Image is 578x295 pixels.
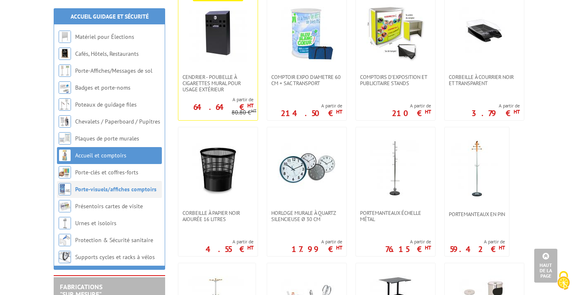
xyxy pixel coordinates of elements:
p: 59.42 € [450,247,505,252]
span: Comptoirs d'exposition et publicitaire stands [360,74,431,86]
img: CENDRIER - POUBELLE À CIGARETTES MURAL POUR USAGE EXTÉRIEUR [189,4,247,62]
img: Matériel pour Élections [59,31,71,43]
a: Présentoirs cartes de visite [75,202,143,210]
sup: HT [336,108,342,115]
p: 64.64 € [193,105,253,109]
img: Horloge murale à quartz silencieuse Ø 30 cm [278,140,336,197]
img: Portemanteaux échelle métal [367,140,424,197]
a: Poteaux de guidage files [75,101,137,108]
a: Corbeille à papier noir ajourée 16 Litres [178,210,258,222]
a: Porte-Affiches/Messages de sol [75,67,152,74]
span: A partir de [206,238,253,245]
img: Porte-visuels/affiches comptoirs [59,183,71,195]
a: Horloge murale à quartz silencieuse Ø 30 cm [267,210,346,222]
img: Badges et porte-noms [59,81,71,94]
a: Urnes et isoloirs [75,219,116,227]
span: Horloge murale à quartz silencieuse Ø 30 cm [271,210,342,222]
img: Cookies (modal window) [553,270,574,291]
img: Accueil et comptoirs [59,149,71,162]
span: A partir de [281,102,342,109]
span: A partir de [471,102,520,109]
p: 4.55 € [206,247,253,252]
p: 17.99 € [291,247,342,252]
a: Comptoirs d'exposition et publicitaire stands [356,74,435,86]
a: Comptoir Expo diametre 60 cm + Sac transport [267,74,346,86]
a: Badges et porte-noms [75,84,130,91]
sup: HT [514,108,520,115]
a: Cafés, Hôtels, Restaurants [75,50,139,57]
span: Corbeille à courrier noir et transparent [449,74,520,86]
img: Porte-clés et coffres-forts [59,166,71,178]
img: Comptoir Expo diametre 60 cm + Sac transport [278,4,336,62]
img: Poteaux de guidage files [59,98,71,111]
img: Supports cycles et racks à vélos [59,251,71,263]
img: Porte-Affiches/Messages de sol [59,64,71,77]
sup: HT [247,244,253,251]
span: A partir de [385,238,431,245]
sup: HT [251,108,256,114]
span: CENDRIER - POUBELLE À CIGARETTES MURAL POUR USAGE EXTÉRIEUR [182,74,253,93]
sup: HT [499,244,505,251]
a: CENDRIER - POUBELLE À CIGARETTES MURAL POUR USAGE EXTÉRIEUR [178,74,258,93]
img: Corbeille à papier noir ajourée 16 Litres [189,140,247,197]
a: Portemanteaux échelle métal [356,210,435,222]
button: Cookies (modal window) [549,267,578,295]
p: 80.80 € [232,109,256,116]
span: A partir de [392,102,431,109]
a: Accueil et comptoirs [75,152,126,159]
img: Protection & Sécurité sanitaire [59,234,71,246]
img: Portemanteaux en pin [448,140,506,197]
p: 210 € [392,111,431,116]
span: Portemanteaux échelle métal [360,210,431,222]
img: Plaques de porte murales [59,132,71,145]
span: Corbeille à papier noir ajourée 16 Litres [182,210,253,222]
sup: HT [336,244,342,251]
p: 76.15 € [385,247,431,252]
a: Supports cycles et racks à vélos [75,253,155,261]
span: Comptoir Expo diametre 60 cm + Sac transport [271,74,342,86]
a: Plaques de porte murales [75,135,139,142]
img: Chevalets / Paperboard / Pupitres [59,115,71,128]
img: Urnes et isoloirs [59,217,71,229]
sup: HT [425,244,431,251]
sup: HT [247,102,253,109]
a: Protection & Sécurité sanitaire [75,236,153,244]
sup: HT [425,108,431,115]
a: Chevalets / Paperboard / Pupitres [75,118,160,125]
img: Corbeille à courrier noir et transparent [455,4,513,62]
img: Cafés, Hôtels, Restaurants [59,48,71,60]
img: Présentoirs cartes de visite [59,200,71,212]
span: Portemanteaux en pin [449,211,505,217]
a: Porte-clés et coffres-forts [75,169,138,176]
a: Portemanteaux en pin [445,211,509,217]
a: Accueil Guidage et Sécurité [71,13,149,20]
a: Haut de la page [534,249,557,283]
span: A partir de [291,238,342,245]
span: A partir de [450,238,505,245]
img: Comptoirs d'exposition et publicitaire stands [367,4,424,62]
p: 3.79 € [471,111,520,116]
a: Porte-visuels/affiches comptoirs [75,186,156,193]
span: A partir de [178,96,253,103]
a: Corbeille à courrier noir et transparent [445,74,524,86]
p: 214.50 € [281,111,342,116]
a: Matériel pour Élections [75,33,134,40]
